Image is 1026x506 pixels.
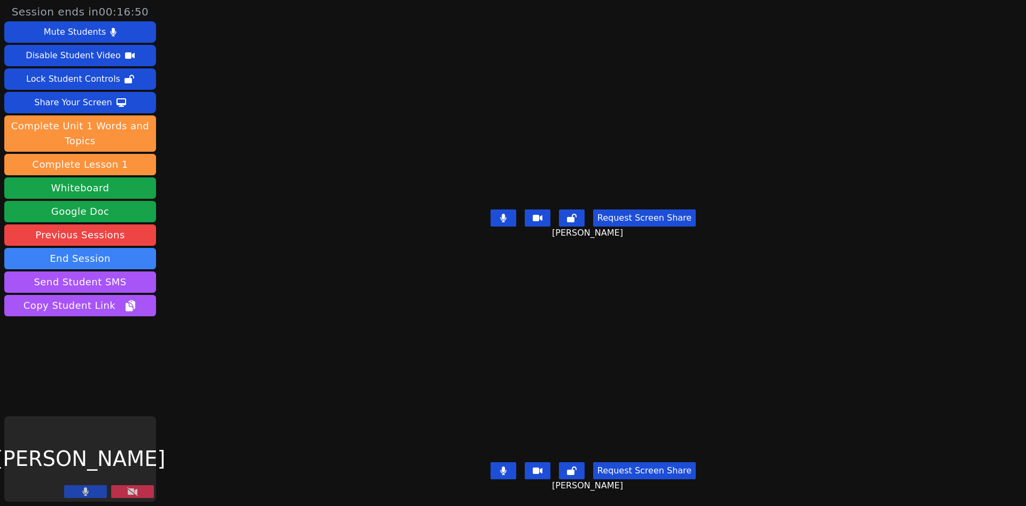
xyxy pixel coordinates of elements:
[4,115,156,152] button: Complete Unit 1 Words and Topics
[34,94,112,111] div: Share Your Screen
[4,224,156,246] a: Previous Sessions
[4,177,156,199] button: Whiteboard
[24,298,137,313] span: Copy Student Link
[44,24,106,41] div: Mute Students
[99,5,149,18] time: 00:16:50
[12,4,149,19] span: Session ends in
[4,295,156,316] button: Copy Student Link
[4,201,156,222] a: Google Doc
[4,271,156,293] button: Send Student SMS
[4,154,156,175] button: Complete Lesson 1
[593,462,696,479] button: Request Screen Share
[4,416,156,502] div: [PERSON_NAME]
[26,71,120,88] div: Lock Student Controls
[593,209,696,227] button: Request Screen Share
[4,248,156,269] button: End Session
[552,227,626,239] span: [PERSON_NAME]
[4,45,156,66] button: Disable Student Video
[4,92,156,113] button: Share Your Screen
[4,21,156,43] button: Mute Students
[552,479,626,492] span: [PERSON_NAME]
[4,68,156,90] button: Lock Student Controls
[26,47,120,64] div: Disable Student Video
